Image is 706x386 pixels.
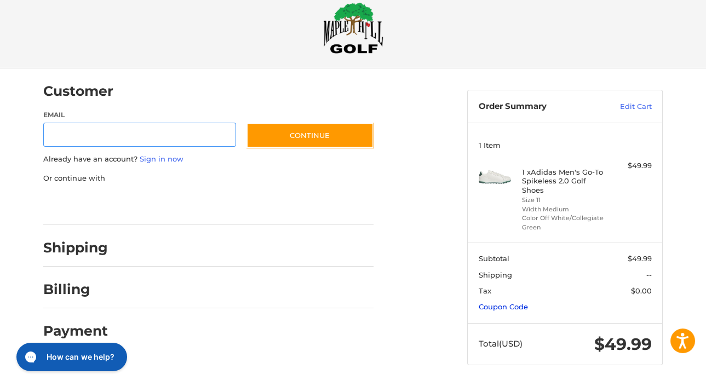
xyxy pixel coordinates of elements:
iframe: Gorgias live chat messenger [11,339,130,375]
img: Maple Hill Golf [323,2,383,54]
p: Already have an account? [43,154,374,165]
span: Subtotal [479,254,509,263]
span: Shipping [479,270,512,279]
span: $49.99 [628,254,652,263]
span: $49.99 [594,334,652,354]
h2: Billing [43,281,107,298]
h2: Payment [43,322,108,339]
span: Tax [479,286,491,295]
iframe: PayPal-paylater [133,194,215,214]
button: Continue [246,123,374,148]
label: Email [43,110,236,120]
span: Total (USD) [479,338,523,349]
iframe: PayPal-paypal [40,194,122,214]
a: Sign in now [140,154,183,163]
li: Size 11 [522,195,606,205]
a: Coupon Code [479,302,528,311]
span: $0.00 [631,286,652,295]
h3: 1 Item [479,141,652,149]
a: Edit Cart [596,101,652,112]
h3: Order Summary [479,101,596,112]
h4: 1 x Adidas Men's Go-To Spikeless 2.0 Golf Shoes [522,168,606,194]
p: Or continue with [43,173,374,184]
h2: Shipping [43,239,108,256]
iframe: PayPal-venmo [226,194,308,214]
h2: Customer [43,83,113,100]
span: -- [646,270,652,279]
li: Color Off White/Collegiate Green [522,214,606,232]
li: Width Medium [522,205,606,214]
div: $49.99 [609,160,652,171]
